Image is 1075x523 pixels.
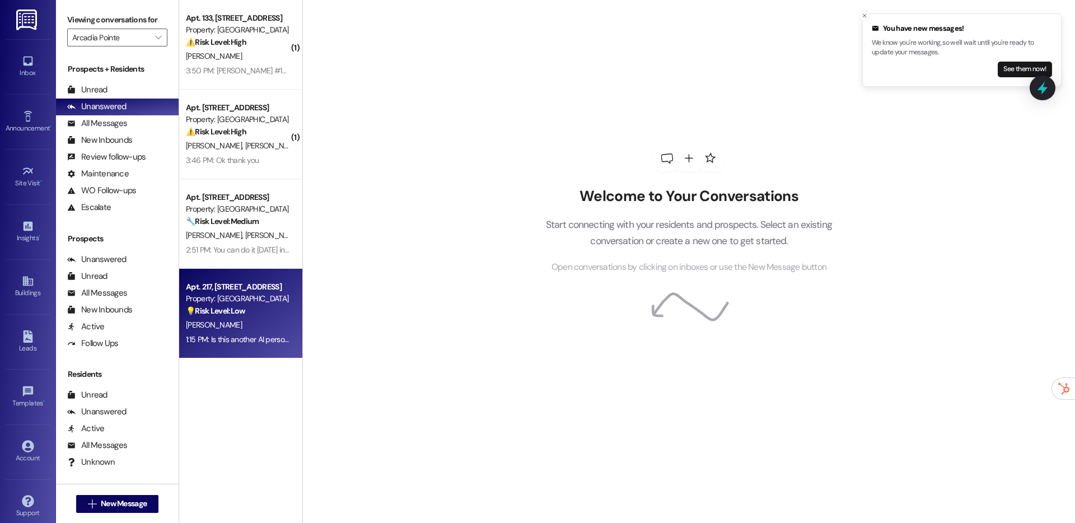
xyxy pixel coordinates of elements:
[186,102,289,114] div: Apt. [STREET_ADDRESS]
[186,51,242,61] span: [PERSON_NAME]
[6,272,50,302] a: Buildings
[43,398,45,405] span: •
[67,287,127,299] div: All Messages
[56,63,179,75] div: Prospects + Residents
[88,499,96,508] i: 
[67,101,127,113] div: Unanswered
[245,230,301,240] span: [PERSON_NAME]
[6,162,50,192] a: Site Visit •
[67,440,127,451] div: All Messages
[6,52,50,82] a: Inbox
[186,245,385,255] div: 2:51 PM: You can do it [DATE] instead my daughter were there
[72,29,149,46] input: All communities
[186,306,245,316] strong: 💡 Risk Level: Low
[186,37,246,47] strong: ⚠️ Risk Level: High
[6,217,50,247] a: Insights •
[186,216,259,226] strong: 🔧 Risk Level: Medium
[76,495,159,513] button: New Message
[529,188,849,206] h2: Welcome to Your Conversations
[50,123,52,130] span: •
[40,178,42,185] span: •
[67,11,167,29] label: Viewing conversations for
[39,232,40,240] span: •
[6,437,50,467] a: Account
[186,141,245,151] span: [PERSON_NAME]
[56,368,179,380] div: Residents
[998,62,1052,77] button: See them now!
[245,141,304,151] span: [PERSON_NAME]
[872,23,1052,34] div: You have new messages!
[67,202,111,213] div: Escalate
[67,304,132,316] div: New Inbounds
[6,327,50,357] a: Leads
[101,498,147,510] span: New Message
[529,217,849,249] p: Start connecting with your residents and prospects. Select an existing conversation or create a n...
[67,406,127,418] div: Unanswered
[186,127,246,137] strong: ⚠️ Risk Level: High
[186,155,259,165] div: 3:46 PM: Ok thank you
[67,134,132,146] div: New Inbounds
[186,230,245,240] span: [PERSON_NAME]
[67,423,105,435] div: Active
[186,320,242,330] span: [PERSON_NAME]
[6,382,50,412] a: Templates •
[186,334,292,344] div: 1:15 PM: Is this another AI person?
[551,260,826,274] span: Open conversations by clicking on inboxes or use the New Message button
[56,233,179,245] div: Prospects
[186,24,289,36] div: Property: [GEOGRAPHIC_DATA]
[67,270,107,282] div: Unread
[186,203,289,215] div: Property: [GEOGRAPHIC_DATA]
[872,38,1052,58] p: We know you're working, so we'll wait until you're ready to update your messages.
[186,293,289,305] div: Property: [GEOGRAPHIC_DATA]
[67,338,119,349] div: Follow Ups
[186,114,289,125] div: Property: [GEOGRAPHIC_DATA]
[6,492,50,522] a: Support
[67,84,107,96] div: Unread
[67,254,127,265] div: Unanswered
[67,389,107,401] div: Unread
[186,281,289,293] div: Apt. 217, [STREET_ADDRESS]
[16,10,39,30] img: ResiDesk Logo
[186,192,289,203] div: Apt. [STREET_ADDRESS]
[155,33,161,42] i: 
[186,12,289,24] div: Apt. 133, [STREET_ADDRESS]
[67,151,146,163] div: Review follow-ups
[67,168,129,180] div: Maintenance
[186,66,902,76] div: 3:50 PM: [PERSON_NAME] #133 I received an email about some type payment I'm supposed to make? I'm...
[67,185,136,197] div: WO Follow-ups
[67,118,127,129] div: All Messages
[67,456,115,468] div: Unknown
[67,321,105,333] div: Active
[859,10,870,21] button: Close toast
